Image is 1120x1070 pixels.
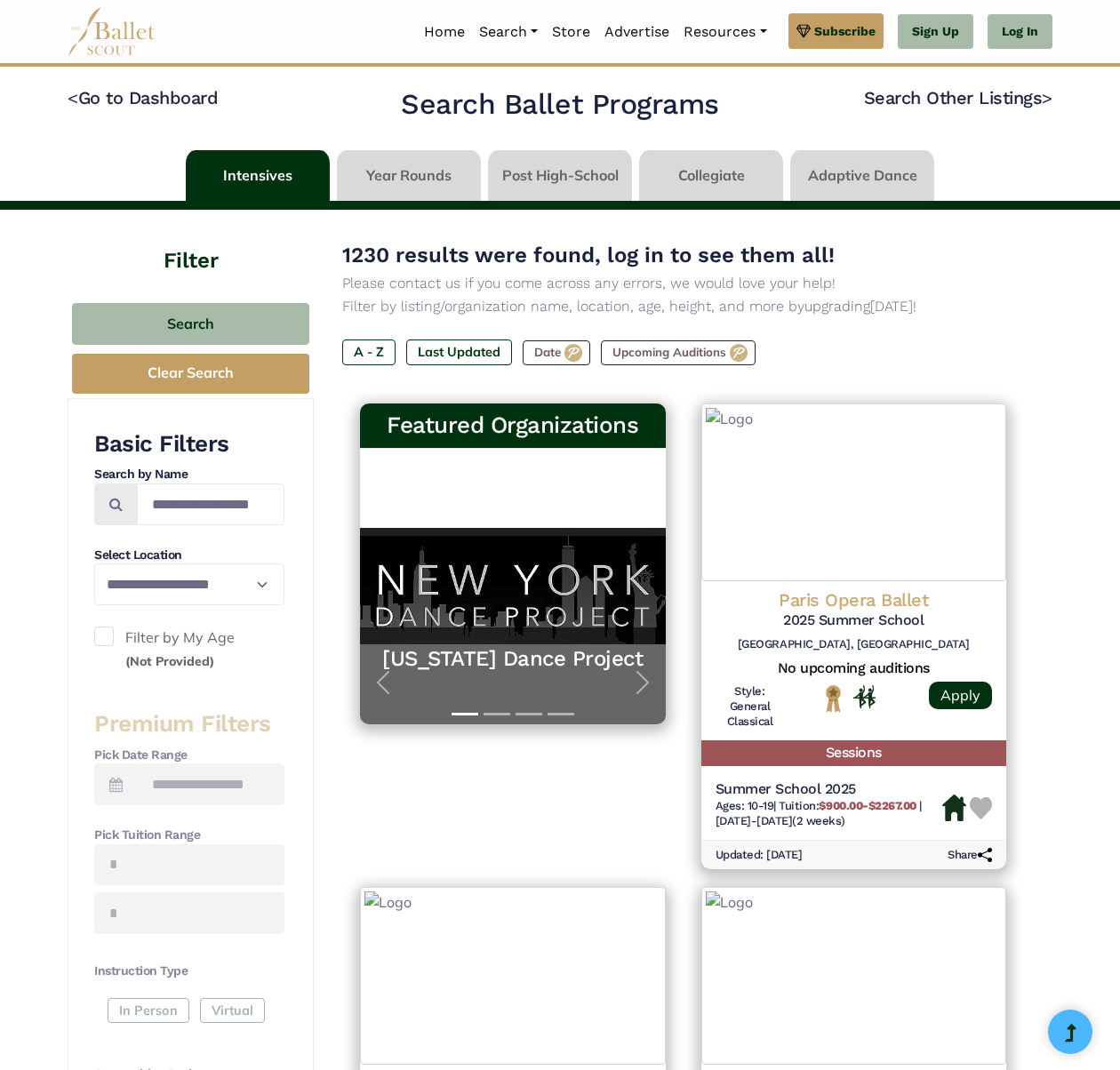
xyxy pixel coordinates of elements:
[716,611,993,630] h5: 2025 Summer School
[853,685,876,708] img: In Person
[417,13,472,51] a: Home
[182,150,333,201] li: Intensives
[342,339,396,364] label: A - Z
[601,340,756,365] label: Upcoming Auditions
[716,659,993,678] h5: No upcoming auditions
[523,340,590,365] label: Date
[342,295,1024,318] p: Filter by listing/organization name, location, age, height, and more by [DATE]!
[472,13,545,51] a: Search
[68,86,78,108] code: <
[484,150,636,201] li: Post High-School
[94,709,284,739] h3: Premium Filters
[378,645,648,673] a: [US_STATE] Dance Project
[72,303,309,345] button: Search
[94,962,284,980] h4: Instruction Type
[333,150,484,201] li: Year Rounds
[716,588,993,611] h4: Paris Opera Ballet
[716,780,943,799] h5: Summer School 2025
[701,887,1007,1065] img: Logo
[68,210,314,276] h4: Filter
[484,704,510,724] button: Slide 2
[787,150,938,201] li: Adaptive Dance
[545,13,597,51] a: Store
[716,814,845,827] span: [DATE]-[DATE] (2 weeks)
[72,354,309,394] button: Clear Search
[360,887,666,1065] img: Logo
[597,13,676,51] a: Advertise
[822,684,844,712] img: National
[716,684,785,730] h6: Style: General Classical
[701,740,1007,766] h5: Sessions
[796,21,811,41] img: gem.svg
[401,86,718,124] h2: Search Ballet Programs
[452,704,478,724] button: Slide 1
[676,13,773,51] a: Resources
[94,466,284,483] h4: Search by Name
[94,429,284,459] h3: Basic Filters
[942,795,966,821] img: Housing Available
[788,13,884,49] a: Subscribe
[970,797,992,819] img: Heart
[898,14,973,50] a: Sign Up
[716,799,943,829] h6: | |
[406,339,512,364] label: Last Updated
[342,243,835,267] span: 1230 results were found, log in to see them all!
[929,682,992,709] a: Apply
[68,87,218,108] a: <Go to Dashboard
[948,848,992,863] h6: Share
[125,653,214,669] small: (Not Provided)
[716,799,774,812] span: Ages: 10-19
[779,799,919,812] span: Tuition:
[716,637,993,652] h6: [GEOGRAPHIC_DATA], [GEOGRAPHIC_DATA]
[716,848,803,863] h6: Updated: [DATE]
[516,704,542,724] button: Slide 3
[94,627,284,672] label: Filter by My Age
[636,150,787,201] li: Collegiate
[864,87,1052,108] a: Search Other Listings>
[1042,86,1052,108] code: >
[701,403,1007,581] img: Logo
[94,747,284,764] h4: Pick Date Range
[988,14,1052,50] a: Log In
[137,483,284,525] input: Search by names...
[548,704,574,724] button: Slide 4
[814,21,876,41] span: Subscribe
[342,272,1024,295] p: Please contact us if you come across any errors, we would love your help!
[94,547,284,564] h4: Select Location
[819,799,916,812] b: $900.00-$2267.00
[374,411,652,441] h3: Featured Organizations
[94,826,284,844] h4: Pick Tuition Range
[804,298,870,315] a: upgrading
